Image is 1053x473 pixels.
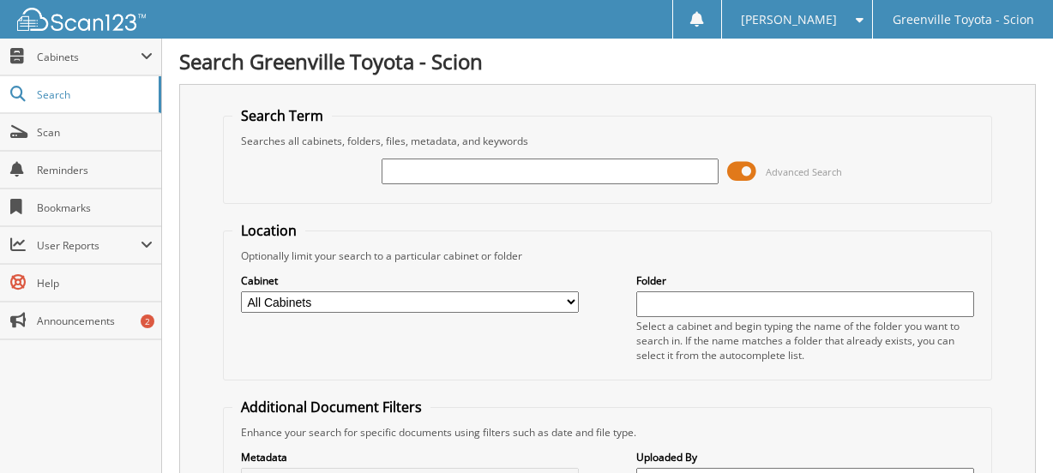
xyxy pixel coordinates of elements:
span: Reminders [37,163,153,177]
span: Bookmarks [37,201,153,215]
label: Metadata [241,450,579,464]
legend: Additional Document Filters [232,398,430,416]
img: scan123-logo-white.svg [17,8,146,31]
span: Search [37,87,150,102]
label: Cabinet [241,273,579,288]
span: User Reports [37,238,141,253]
span: [PERSON_NAME] [741,15,837,25]
span: Announcements [37,314,153,328]
div: Select a cabinet and begin typing the name of the folder you want to search in. If the name match... [636,319,974,362]
span: Greenville Toyota - Scion [893,15,1034,25]
div: Enhance your search for specific documents using filters such as date and file type. [232,425,983,440]
div: 2 [141,314,154,328]
span: Cabinets [37,50,141,64]
span: Scan [37,125,153,140]
label: Uploaded By [636,450,974,464]
legend: Search Term [232,106,332,125]
div: Searches all cabinets, folders, files, metadata, and keywords [232,134,983,148]
h1: Search Greenville Toyota - Scion [179,47,1036,75]
legend: Location [232,221,305,240]
span: Help [37,276,153,290]
span: Advanced Search [766,165,842,178]
div: Optionally limit your search to a particular cabinet or folder [232,248,983,263]
label: Folder [636,273,974,288]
